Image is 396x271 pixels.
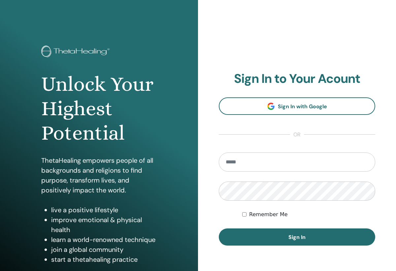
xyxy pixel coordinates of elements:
label: Remember Me [249,211,288,219]
span: Sign In with Google [278,103,327,110]
li: improve emotional & physical health [51,215,157,235]
h1: Unlock Your Highest Potential [41,72,157,146]
span: Sign In [288,234,306,241]
li: learn a world-renowned technique [51,235,157,245]
h2: Sign In to Your Acount [219,71,375,86]
p: ThetaHealing empowers people of all backgrounds and religions to find purpose, transform lives, a... [41,155,157,195]
a: Sign In with Google [219,97,375,115]
li: live a positive lifestyle [51,205,157,215]
button: Sign In [219,228,375,246]
div: Keep me authenticated indefinitely or until I manually logout [242,211,375,219]
span: or [290,131,304,139]
li: start a thetahealing practice [51,254,157,264]
li: join a global community [51,245,157,254]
